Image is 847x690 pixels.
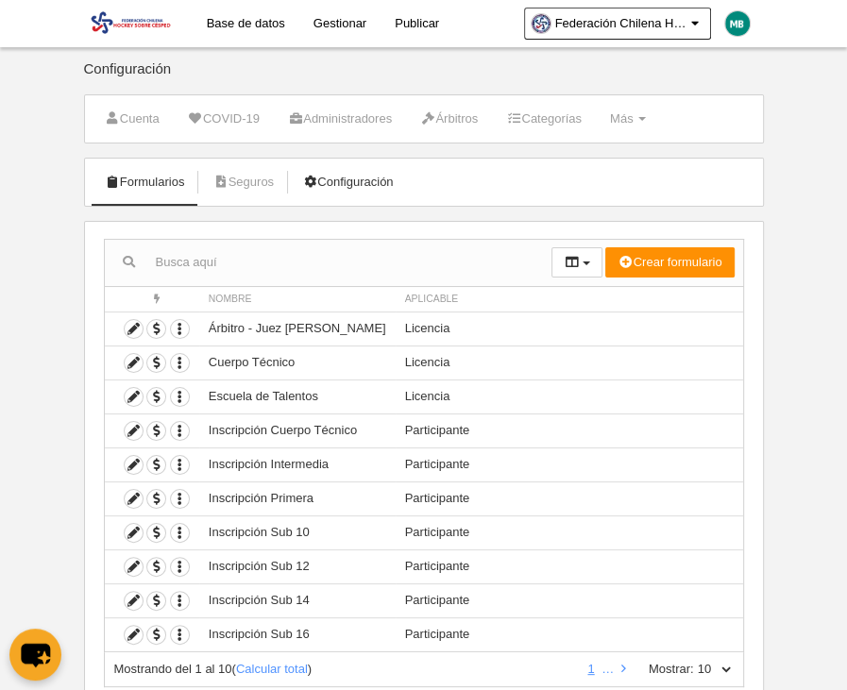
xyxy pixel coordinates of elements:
[396,583,743,617] td: Participante
[605,247,734,278] button: Crear formulario
[396,379,743,413] td: Licencia
[199,481,396,515] td: Inscripción Primera
[199,515,396,549] td: Inscripción Sub 10
[178,105,270,133] a: COVID-19
[199,617,396,651] td: Inscripción Sub 16
[114,661,575,678] div: ( )
[199,413,396,447] td: Inscripción Cuerpo Técnico
[199,345,396,379] td: Cuerpo Técnico
[84,61,764,94] div: Configuración
[396,549,743,583] td: Participante
[600,105,656,133] a: Más
[405,294,459,304] span: Aplicable
[94,105,170,133] a: Cuenta
[630,661,694,678] label: Mostrar:
[202,168,284,196] a: Seguros
[396,515,743,549] td: Participante
[199,379,396,413] td: Escuela de Talentos
[199,583,396,617] td: Inscripción Sub 14
[601,661,614,678] li: …
[278,105,402,133] a: Administradores
[94,168,195,196] a: Formularios
[396,617,743,651] td: Participante
[199,447,396,481] td: Inscripción Intermedia
[236,662,308,676] a: Calcular total
[396,345,743,379] td: Licencia
[532,14,551,33] img: OaM3hsNB7sS1.30x30.jpg
[114,662,232,676] span: Mostrando del 1 al 10
[396,413,743,447] td: Participante
[84,11,178,34] img: Federación Chilena Hockey Sobre Césped
[209,294,252,304] span: Nombre
[105,248,551,277] input: Busca aquí
[410,105,488,133] a: Árbitros
[584,662,598,676] a: 1
[524,8,711,40] a: Federación Chilena Hockey Sobre Césped
[199,549,396,583] td: Inscripción Sub 12
[396,447,743,481] td: Participante
[199,311,396,345] td: Árbitro - Juez [PERSON_NAME]
[610,111,634,126] span: Más
[555,14,687,33] span: Federación Chilena Hockey Sobre Césped
[9,629,61,681] button: chat-button
[292,168,403,196] a: Configuración
[496,105,592,133] a: Categorías
[396,481,743,515] td: Participante
[396,311,743,345] td: Licencia
[725,11,750,36] img: c2l6ZT0zMHgzMCZmcz05JnRleHQ9TUImYmc9MDA4OTdi.png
